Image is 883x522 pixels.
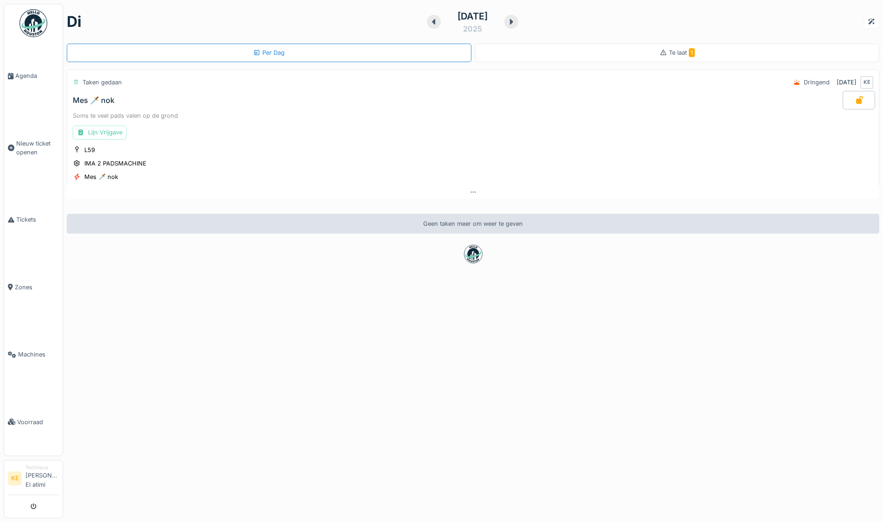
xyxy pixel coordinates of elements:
span: Te laat [669,49,695,56]
div: Per Dag [253,48,285,57]
div: Geen taken meer om weer te geven [67,214,879,234]
a: Zones [4,254,63,321]
a: Agenda [4,42,63,109]
div: Taken gedaan [83,78,122,87]
a: Nieuw ticket openen [4,109,63,186]
img: badge-BVDL4wpA.svg [464,245,483,263]
div: Mes 🗡️ nok [73,96,114,105]
a: Machines [4,321,63,388]
div: Technicus [25,464,59,471]
span: 1 [689,48,695,57]
div: L59 [84,146,95,154]
div: [DATE] [837,78,857,87]
a: Tickets [4,186,63,253]
div: Soms te veel pads valen op de grond [73,111,873,120]
a: Voorraad [4,388,63,456]
div: Dringend [804,78,830,87]
li: KE [8,471,22,485]
div: Mes 🗡️ nok [84,172,118,181]
div: Lijn Vrijgave [73,126,127,139]
span: Agenda [15,71,59,80]
img: Badge_color-CXgf-gQk.svg [19,9,47,37]
span: Nieuw ticket openen [16,139,59,157]
span: Voorraad [17,418,59,427]
a: KE Technicus[PERSON_NAME] El atimi [8,464,59,495]
div: 2025 [463,23,482,34]
div: [DATE] [457,9,488,23]
div: IMA 2 PADSMACHINE [84,159,146,168]
span: Zones [15,283,59,292]
li: [PERSON_NAME] El atimi [25,464,59,493]
span: Tickets [16,215,59,224]
h1: di [67,13,82,31]
span: Machines [18,350,59,359]
div: KE [860,76,873,89]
